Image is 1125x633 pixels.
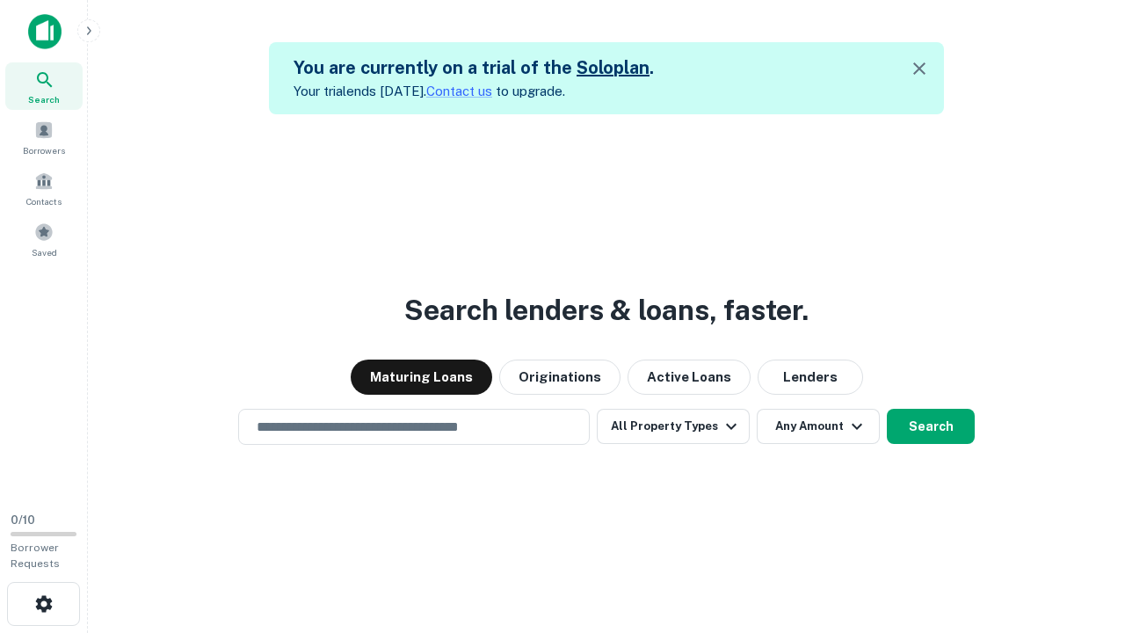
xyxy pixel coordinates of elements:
[28,14,62,49] img: capitalize-icon.png
[11,542,60,570] span: Borrower Requests
[294,81,654,102] p: Your trial ends [DATE]. to upgrade.
[5,62,83,110] a: Search
[294,55,654,81] h5: You are currently on a trial of the .
[404,289,809,331] h3: Search lenders & loans, faster.
[28,92,60,106] span: Search
[758,360,863,395] button: Lenders
[426,84,492,98] a: Contact us
[757,409,880,444] button: Any Amount
[5,164,83,212] a: Contacts
[351,360,492,395] button: Maturing Loans
[577,57,650,78] a: Soloplan
[5,113,83,161] a: Borrowers
[5,215,83,263] a: Saved
[628,360,751,395] button: Active Loans
[887,409,975,444] button: Search
[1037,492,1125,577] iframe: Chat Widget
[499,360,621,395] button: Originations
[23,143,65,157] span: Borrowers
[32,245,57,259] span: Saved
[597,409,750,444] button: All Property Types
[11,513,35,527] span: 0 / 10
[26,194,62,208] span: Contacts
